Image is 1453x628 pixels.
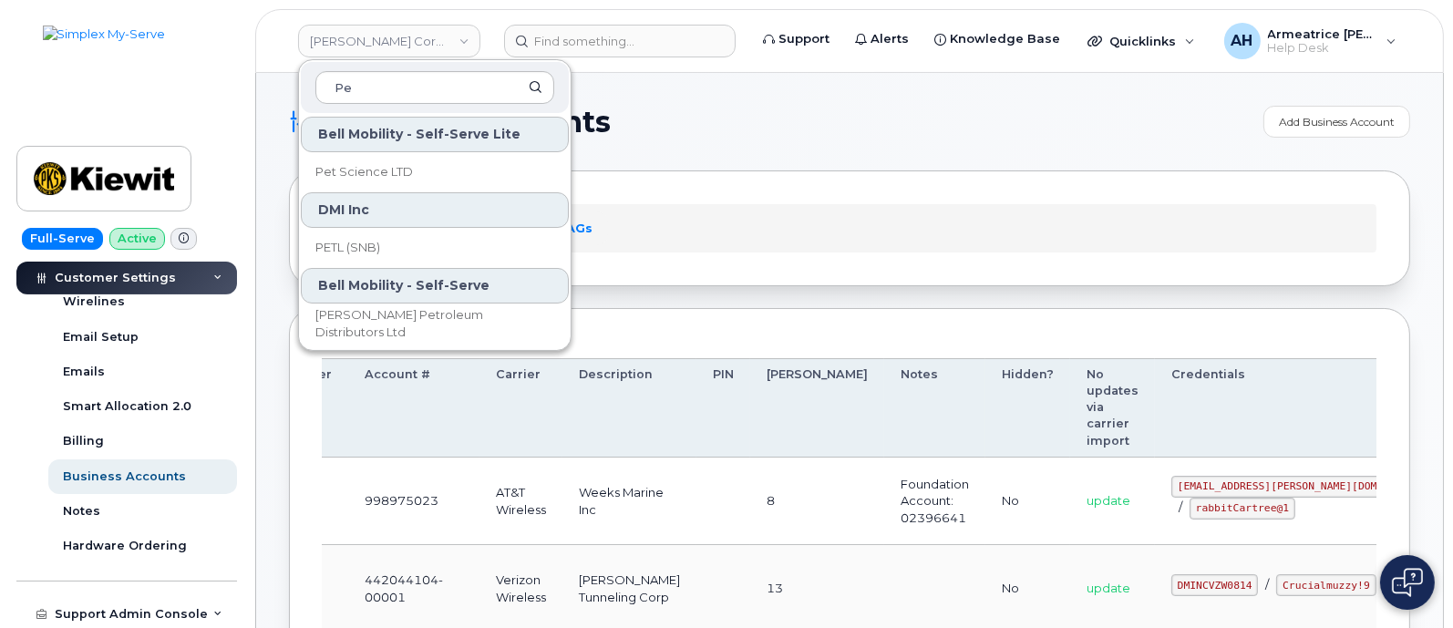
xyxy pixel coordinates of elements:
[1265,577,1269,592] span: /
[301,154,569,190] a: Pet Science LTD
[750,458,884,545] td: 8
[562,358,696,458] th: Description
[301,117,569,152] div: Bell Mobility - Self-Serve Lite
[479,458,562,545] td: AT&T Wireless
[1087,493,1130,508] span: update
[301,230,569,266] a: PETL (SNB)
[348,358,479,458] th: Account #
[1087,581,1130,595] span: update
[1171,574,1258,596] code: DMINCVZW0814
[315,306,525,342] span: [PERSON_NAME] Petroleum Distributors Ltd
[985,458,1070,545] td: No
[696,358,750,458] th: PIN
[884,458,985,545] td: Foundation Account: 02396641
[479,358,562,458] th: Carrier
[315,239,380,257] span: PETL (SNB)
[1392,568,1423,597] img: Open chat
[1263,106,1410,138] a: Add Business Account
[1276,574,1376,596] code: Crucialmuzzy!9
[1179,499,1182,514] span: /
[1190,498,1295,520] code: rabbitCartree@1
[750,358,884,458] th: [PERSON_NAME]
[315,71,554,104] input: Search
[562,458,696,545] td: Weeks Marine Inc
[348,458,479,545] td: 998975023
[301,305,569,342] a: [PERSON_NAME] Petroleum Distributors Ltd
[315,163,413,181] span: Pet Science LTD
[301,268,569,304] div: Bell Mobility - Self-Serve
[301,192,569,228] div: DMI Inc
[884,358,985,458] th: Notes
[985,358,1070,458] th: Hidden?
[1070,358,1155,458] th: No updates via carrier import
[1171,476,1439,498] code: [EMAIL_ADDRESS][PERSON_NAME][DOMAIN_NAME]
